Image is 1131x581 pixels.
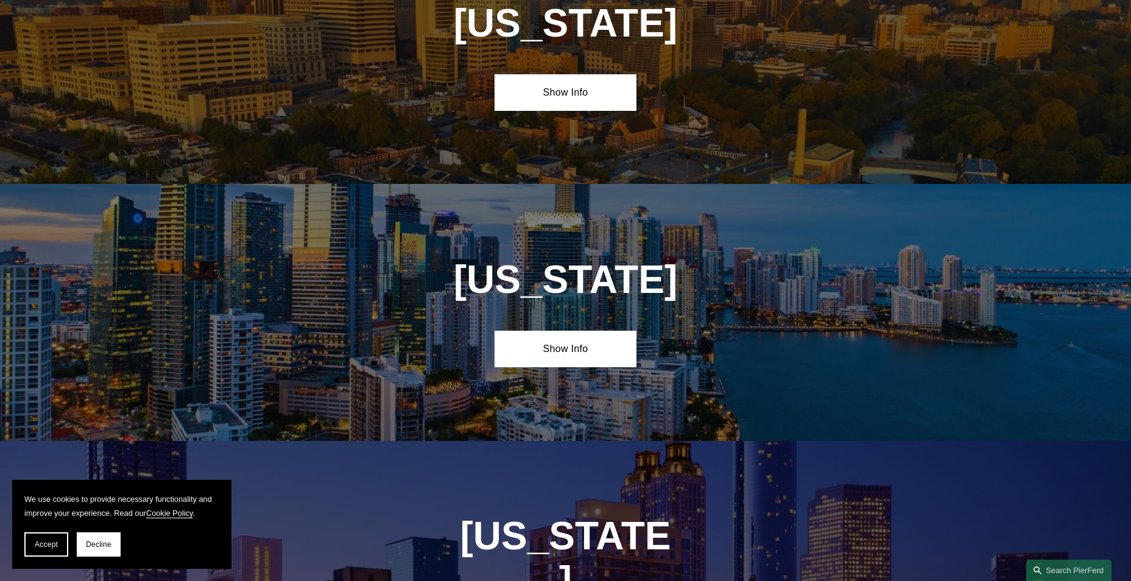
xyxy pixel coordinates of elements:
a: Show Info [495,74,636,111]
button: Decline [77,532,121,557]
p: We use cookies to provide necessary functionality and improve your experience. Read our . [24,492,219,520]
a: Show Info [495,331,636,367]
a: Cookie Policy [146,509,193,518]
span: Decline [86,540,111,549]
button: Accept [24,532,68,557]
a: Search this site [1026,560,1112,581]
h1: [US_STATE] [388,1,743,46]
span: Accept [35,540,58,549]
section: Cookie banner [12,480,231,569]
h1: [US_STATE] [423,258,708,302]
